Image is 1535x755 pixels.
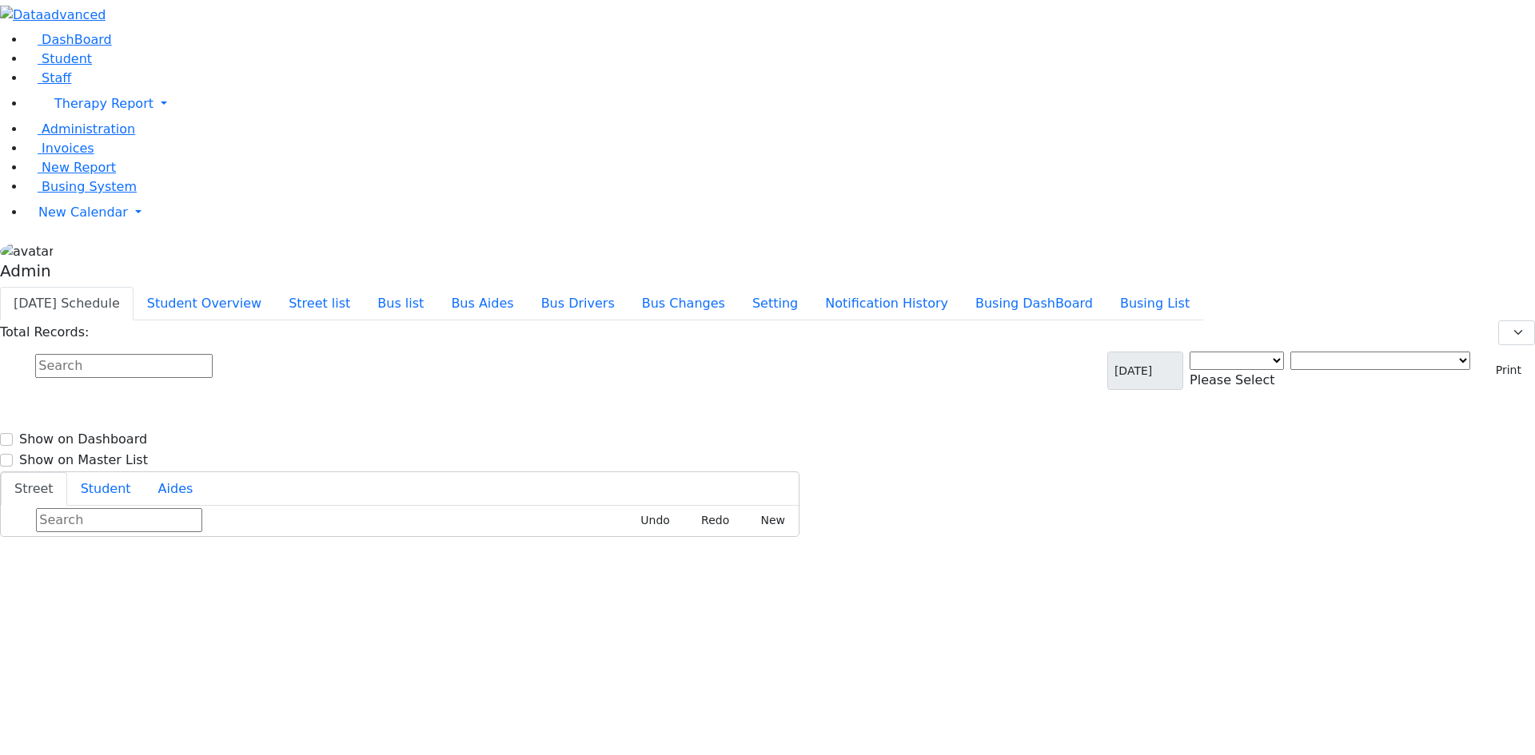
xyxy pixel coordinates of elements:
[67,472,145,506] button: Student
[42,51,92,66] span: Student
[42,160,116,175] span: New Report
[42,121,135,137] span: Administration
[134,287,275,320] button: Student Overview
[145,472,207,506] button: Aides
[1106,287,1203,320] button: Busing List
[1,472,67,506] button: Street
[26,197,1535,228] a: New Calendar
[54,96,153,111] span: Therapy Report
[743,508,792,533] button: New
[26,88,1535,120] a: Therapy Report
[275,287,364,320] button: Street list
[364,287,437,320] button: Bus list
[26,51,92,66] a: Student
[1498,320,1535,345] select: Default select example
[19,451,148,470] label: Show on Master List
[42,141,94,156] span: Invoices
[528,287,628,320] button: Bus Drivers
[1,506,799,536] div: Street
[26,179,137,194] a: Busing System
[962,287,1106,320] button: Busing DashBoard
[684,508,736,533] button: Redo
[42,70,71,85] span: Staff
[26,121,135,137] a: Administration
[26,141,94,156] a: Invoices
[1190,372,1274,387] span: Please Select
[35,354,213,378] input: Search
[42,32,112,47] span: DashBoard
[623,508,677,533] button: Undo
[36,508,202,532] input: Search
[1477,358,1529,383] button: Print
[26,70,71,85] a: Staff
[26,160,116,175] a: New Report
[437,287,527,320] button: Bus Aides
[811,287,962,320] button: Notification History
[38,205,128,220] span: New Calendar
[628,287,739,320] button: Bus Changes
[19,430,147,449] label: Show on Dashboard
[26,32,112,47] a: DashBoard
[739,287,811,320] button: Setting
[42,179,137,194] span: Busing System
